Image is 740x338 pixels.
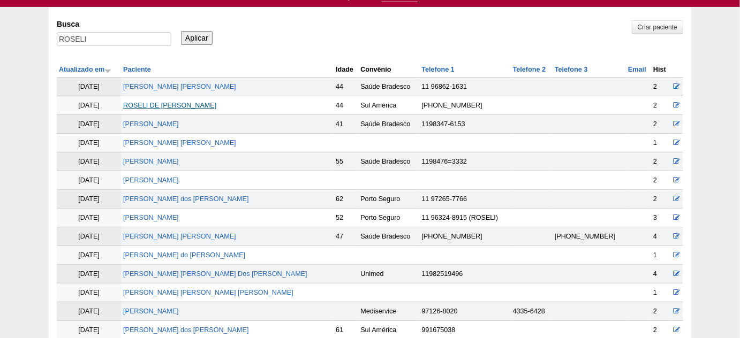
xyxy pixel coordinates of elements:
[123,102,216,109] a: ROSELI DE [PERSON_NAME]
[57,134,121,152] td: [DATE]
[651,246,670,265] td: 1
[57,246,121,265] td: [DATE]
[420,209,511,227] td: 11 96324-8915 (ROSELI)
[334,209,358,227] td: 52
[57,78,121,96] td: [DATE]
[632,20,683,34] a: Criar paciente
[358,209,419,227] td: Porto Seguro
[57,32,171,46] input: Digite os termos que você deseja procurar.
[123,158,179,165] a: [PERSON_NAME]
[511,302,553,321] td: 4335-6428
[57,227,121,246] td: [DATE]
[420,96,511,115] td: [PHONE_NUMBER]
[358,265,419,283] td: Unimed
[513,66,546,73] a: Telefone 2
[651,190,670,209] td: 2
[57,190,121,209] td: [DATE]
[334,152,358,171] td: 55
[420,302,511,321] td: 97126-8020
[334,190,358,209] td: 62
[57,96,121,115] td: [DATE]
[334,227,358,246] td: 47
[420,227,511,246] td: [PHONE_NUMBER]
[422,66,455,73] a: Telefone 1
[123,289,293,296] a: [PERSON_NAME] [PERSON_NAME] [PERSON_NAME]
[123,270,307,278] a: [PERSON_NAME] [PERSON_NAME] Dos [PERSON_NAME]
[651,171,670,190] td: 2
[123,120,179,128] a: [PERSON_NAME]
[358,227,419,246] td: Saúde Bradesco
[123,139,236,147] a: [PERSON_NAME] [PERSON_NAME]
[57,19,171,29] label: Busca
[104,67,111,74] img: ordem crescente
[358,152,419,171] td: Saúde Bradesco
[651,302,670,321] td: 2
[651,152,670,171] td: 2
[59,66,111,73] a: Atualizado em
[123,214,179,221] a: [PERSON_NAME]
[57,302,121,321] td: [DATE]
[123,195,248,203] a: [PERSON_NAME] dos [PERSON_NAME]
[420,115,511,134] td: 1198347-6153
[358,302,419,321] td: Mediservice
[358,96,419,115] td: Sul América
[651,96,670,115] td: 2
[334,96,358,115] td: 44
[181,31,213,45] input: Aplicar
[651,227,670,246] td: 4
[358,190,419,209] td: Porto Seguro
[651,62,670,78] th: Hist
[420,152,511,171] td: 1198476=3332
[651,115,670,134] td: 2
[123,66,151,73] a: Paciente
[57,283,121,302] td: [DATE]
[57,152,121,171] td: [DATE]
[123,308,179,315] a: [PERSON_NAME]
[651,209,670,227] td: 3
[57,171,121,190] td: [DATE]
[553,227,626,246] td: [PHONE_NUMBER]
[57,265,121,283] td: [DATE]
[651,265,670,283] td: 4
[358,115,419,134] td: Saúde Bradesco
[555,66,587,73] a: Telefone 3
[334,78,358,96] td: 44
[420,265,511,283] td: 11982519496
[334,62,358,78] th: Idade
[57,115,121,134] td: [DATE]
[123,326,248,334] a: [PERSON_NAME] dos [PERSON_NAME]
[123,233,236,240] a: [PERSON_NAME] [PERSON_NAME]
[123,176,179,184] a: [PERSON_NAME]
[628,66,646,73] a: Email
[123,251,245,259] a: [PERSON_NAME] do [PERSON_NAME]
[358,62,419,78] th: Convênio
[420,190,511,209] td: 11 97265-7766
[420,78,511,96] td: 11 96862-1631
[334,115,358,134] td: 41
[651,134,670,152] td: 1
[651,283,670,302] td: 1
[57,209,121,227] td: [DATE]
[358,78,419,96] td: Saúde Bradesco
[651,78,670,96] td: 2
[123,83,236,90] a: [PERSON_NAME] [PERSON_NAME]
